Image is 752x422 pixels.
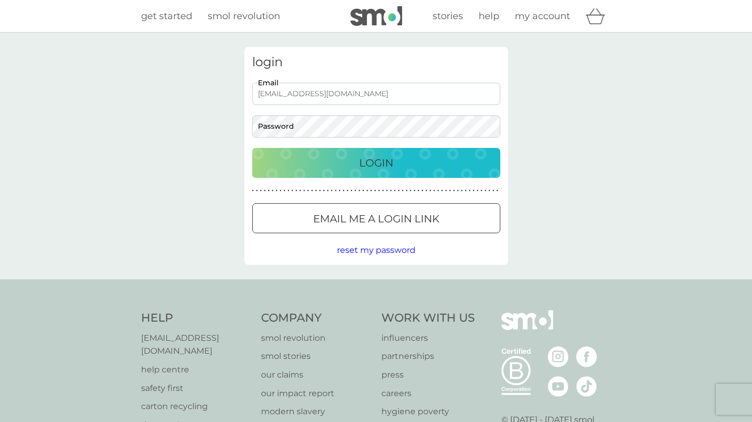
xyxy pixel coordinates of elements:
[576,376,597,397] img: visit the smol Tiktok page
[433,188,435,193] p: ●
[413,188,416,193] p: ●
[390,188,392,193] p: ●
[280,188,282,193] p: ●
[335,188,337,193] p: ●
[261,310,371,326] h4: Company
[350,188,352,193] p: ●
[473,188,475,193] p: ●
[303,188,305,193] p: ●
[449,188,451,193] p: ●
[337,245,416,255] span: reset my password
[402,188,404,193] p: ●
[586,6,611,26] div: basket
[378,188,380,193] p: ●
[410,188,412,193] p: ●
[374,188,376,193] p: ●
[141,382,251,395] p: safety first
[208,10,280,22] span: smol revolution
[381,350,475,363] a: partnerships
[381,368,475,382] a: press
[548,376,569,397] img: visit the smol Youtube page
[433,10,463,22] span: stories
[208,9,280,24] a: smol revolution
[261,368,371,382] a: our claims
[366,188,369,193] p: ●
[381,310,475,326] h4: Work With Us
[358,188,360,193] p: ●
[313,210,439,227] p: Email me a login link
[421,188,423,193] p: ●
[261,331,371,345] a: smol revolution
[479,10,499,22] span: help
[268,188,270,193] p: ●
[382,188,384,193] p: ●
[362,188,364,193] p: ●
[488,188,490,193] p: ●
[398,188,400,193] p: ●
[331,188,333,193] p: ●
[433,9,463,24] a: stories
[141,363,251,376] a: help centre
[359,155,393,171] p: Login
[425,188,427,193] p: ●
[479,9,499,24] a: help
[418,188,420,193] p: ●
[284,188,286,193] p: ●
[141,310,251,326] h4: Help
[394,188,396,193] p: ●
[515,10,570,22] span: my account
[453,188,455,193] p: ●
[465,188,467,193] p: ●
[469,188,471,193] p: ●
[501,310,553,345] img: smol
[347,188,349,193] p: ●
[386,188,388,193] p: ●
[548,346,569,367] img: visit the smol Instagram page
[381,387,475,400] a: careers
[481,188,483,193] p: ●
[576,346,597,367] img: visit the smol Facebook page
[319,188,321,193] p: ●
[445,188,447,193] p: ●
[141,331,251,358] a: [EMAIL_ADDRESS][DOMAIN_NAME]
[484,188,486,193] p: ●
[307,188,309,193] p: ●
[515,9,570,24] a: my account
[381,331,475,345] a: influencers
[323,188,325,193] p: ●
[343,188,345,193] p: ●
[461,188,463,193] p: ●
[299,188,301,193] p: ●
[261,387,371,400] a: our impact report
[429,188,432,193] p: ●
[327,188,329,193] p: ●
[264,188,266,193] p: ●
[496,188,498,193] p: ●
[252,55,500,70] h3: login
[311,188,313,193] p: ●
[261,350,371,363] a: smol stories
[295,188,297,193] p: ●
[381,405,475,418] a: hygiene poverty
[141,9,192,24] a: get started
[272,188,274,193] p: ●
[493,188,495,193] p: ●
[315,188,317,193] p: ●
[141,10,192,22] span: get started
[339,188,341,193] p: ●
[457,188,459,193] p: ●
[370,188,372,193] p: ●
[406,188,408,193] p: ●
[256,188,258,193] p: ●
[141,400,251,413] a: carton recycling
